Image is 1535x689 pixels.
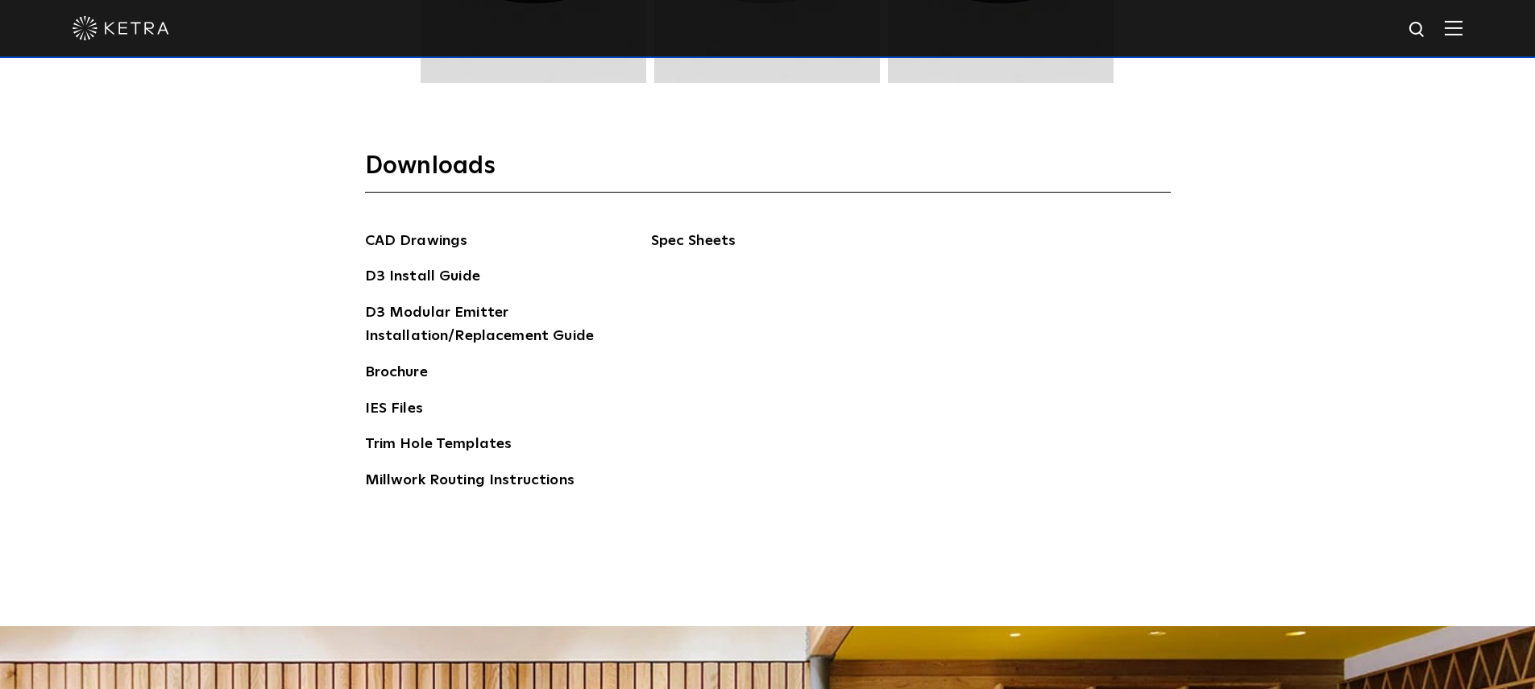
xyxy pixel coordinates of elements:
img: search icon [1408,20,1428,40]
span: Spec Sheets [651,230,848,265]
img: Hamburger%20Nav.svg [1445,20,1462,35]
a: Millwork Routing Instructions [365,469,575,495]
a: CAD Drawings [365,230,468,255]
h3: Downloads [365,151,1171,193]
a: Brochure [365,361,428,387]
a: IES Files [365,397,423,423]
img: ketra-logo-2019-white [73,16,169,40]
a: D3 Modular Emitter Installation/Replacement Guide [365,301,607,351]
a: Trim Hole Templates [365,433,512,459]
a: D3 Install Guide [365,265,480,291]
